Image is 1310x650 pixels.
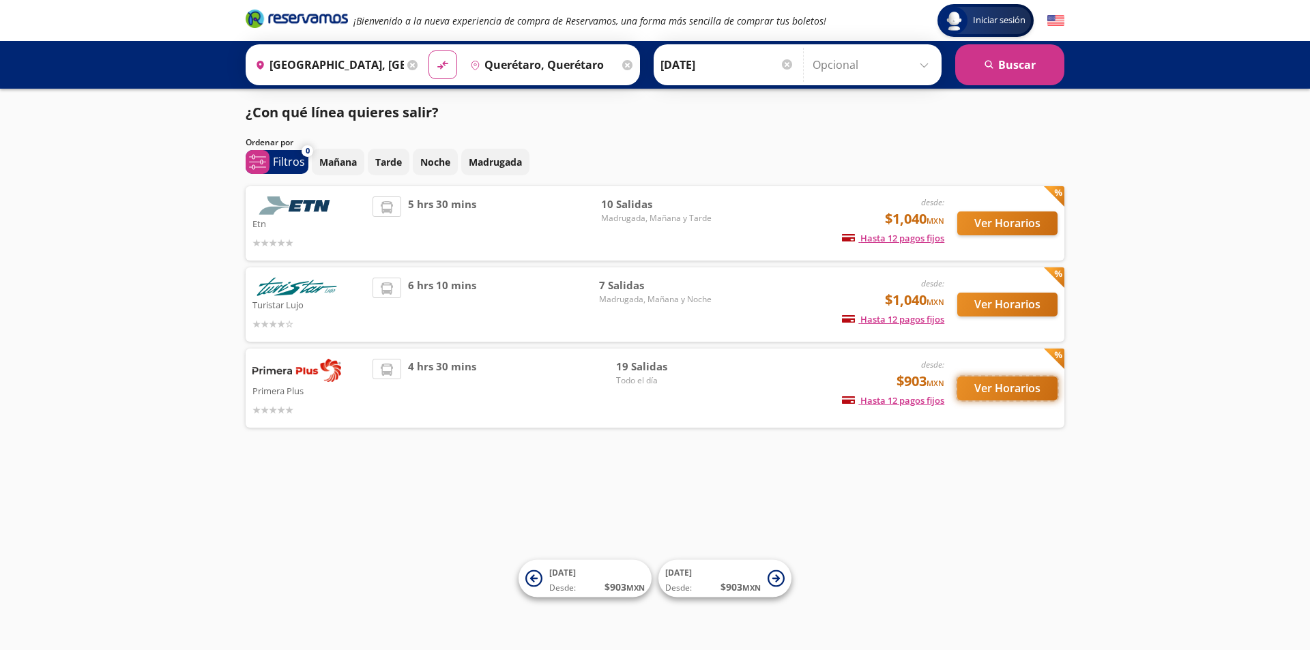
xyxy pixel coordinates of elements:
[246,8,348,29] i: Brand Logo
[626,582,645,593] small: MXN
[616,374,712,387] span: Todo el día
[353,14,826,27] em: ¡Bienvenido a la nueva experiencia de compra de Reservamos, una forma más sencilla de comprar tus...
[601,196,712,212] span: 10 Salidas
[957,376,1058,400] button: Ver Horarios
[469,155,522,169] p: Madrugada
[549,567,576,578] span: [DATE]
[665,567,692,578] span: [DATE]
[246,102,439,123] p: ¿Con qué línea quieres salir?
[319,155,357,169] p: Mañana
[1047,12,1064,29] button: English
[273,153,305,170] p: Filtros
[957,211,1058,235] button: Ver Horarios
[601,212,712,224] span: Madrugada, Mañana y Tarde
[921,278,944,289] em: desde:
[742,582,761,593] small: MXN
[252,382,366,398] p: Primera Plus
[599,293,712,306] span: Madrugada, Mañana y Noche
[408,278,476,331] span: 6 hrs 10 mins
[605,580,645,594] span: $ 903
[921,359,944,370] em: desde:
[408,196,476,250] span: 5 hrs 30 mins
[885,290,944,310] span: $1,040
[921,196,944,208] em: desde:
[660,48,794,82] input: Elegir Fecha
[252,296,366,312] p: Turistar Lujo
[413,149,458,175] button: Noche
[927,297,944,307] small: MXN
[842,394,944,407] span: Hasta 12 pagos fijos
[927,378,944,388] small: MXN
[813,48,935,82] input: Opcional
[720,580,761,594] span: $ 903
[927,216,944,226] small: MXN
[368,149,409,175] button: Tarde
[465,48,619,82] input: Buscar Destino
[658,560,791,597] button: [DATE]Desde:$903MXN
[842,232,944,244] span: Hasta 12 pagos fijos
[549,582,576,594] span: Desde:
[420,155,450,169] p: Noche
[519,560,652,597] button: [DATE]Desde:$903MXN
[616,359,712,374] span: 19 Salidas
[665,582,692,594] span: Desde:
[252,196,341,215] img: Etn
[842,313,944,325] span: Hasta 12 pagos fijos
[250,48,404,82] input: Buscar Origen
[252,359,341,382] img: Primera Plus
[375,155,402,169] p: Tarde
[967,14,1031,27] span: Iniciar sesión
[252,278,341,296] img: Turistar Lujo
[599,278,712,293] span: 7 Salidas
[306,145,310,157] span: 0
[957,293,1058,316] button: Ver Horarios
[885,209,944,229] span: $1,040
[955,44,1064,85] button: Buscar
[246,8,348,33] a: Brand Logo
[897,371,944,392] span: $903
[312,149,364,175] button: Mañana
[252,215,366,231] p: Etn
[246,150,308,174] button: 0Filtros
[408,359,476,417] span: 4 hrs 30 mins
[246,136,293,149] p: Ordenar por
[461,149,529,175] button: Madrugada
